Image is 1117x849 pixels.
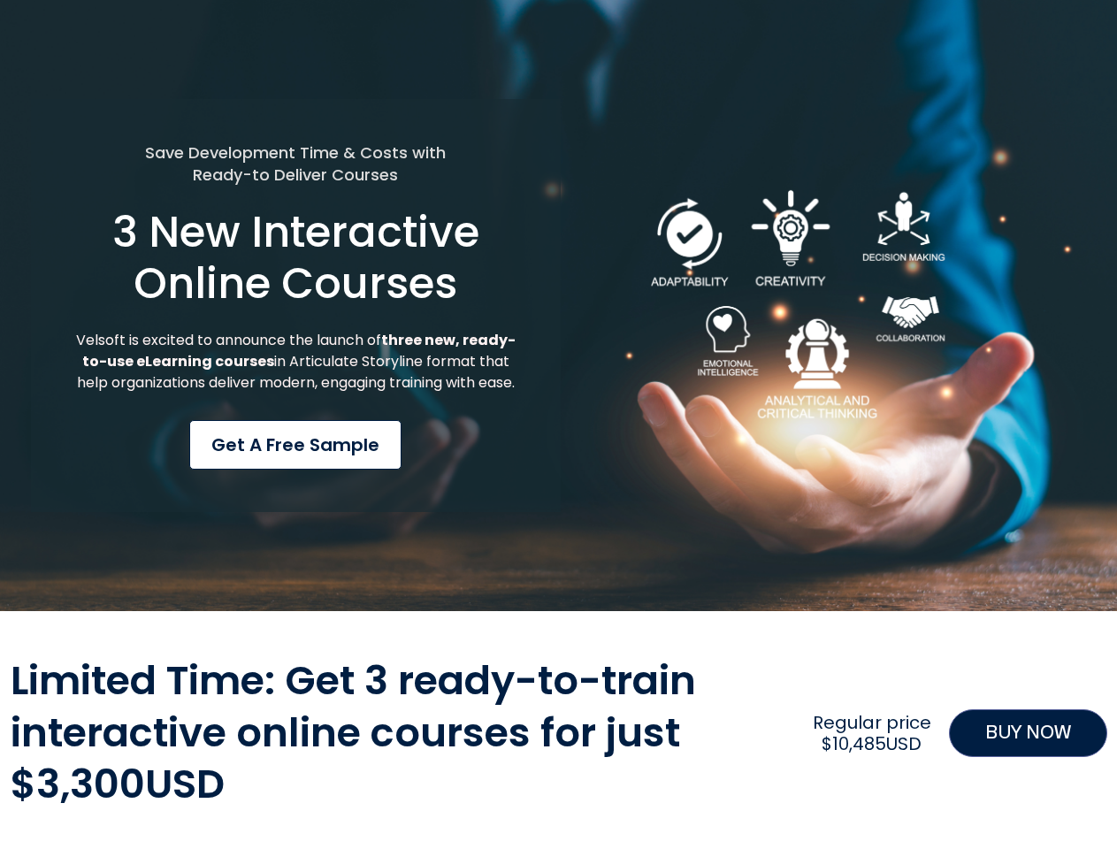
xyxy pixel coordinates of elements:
h2: Regular price $10,485USD [804,712,939,754]
h2: Limited Time: Get 3 ready-to-train interactive online courses for just $3,300USD [11,655,796,811]
h1: 3 New Interactive Online Courses [73,207,518,309]
p: Velsoft is excited to announce the launch of in Articulate Storyline format that help organizatio... [73,330,518,394]
span: BUY NOW [985,719,1071,747]
strong: three new, ready-to-use eLearning courses [82,330,516,371]
h5: Save Development Time & Costs with Ready-to Deliver Courses [73,141,518,186]
a: BUY NOW [949,709,1107,757]
span: Get a Free Sample [211,432,379,458]
a: Get a Free Sample [189,420,402,470]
